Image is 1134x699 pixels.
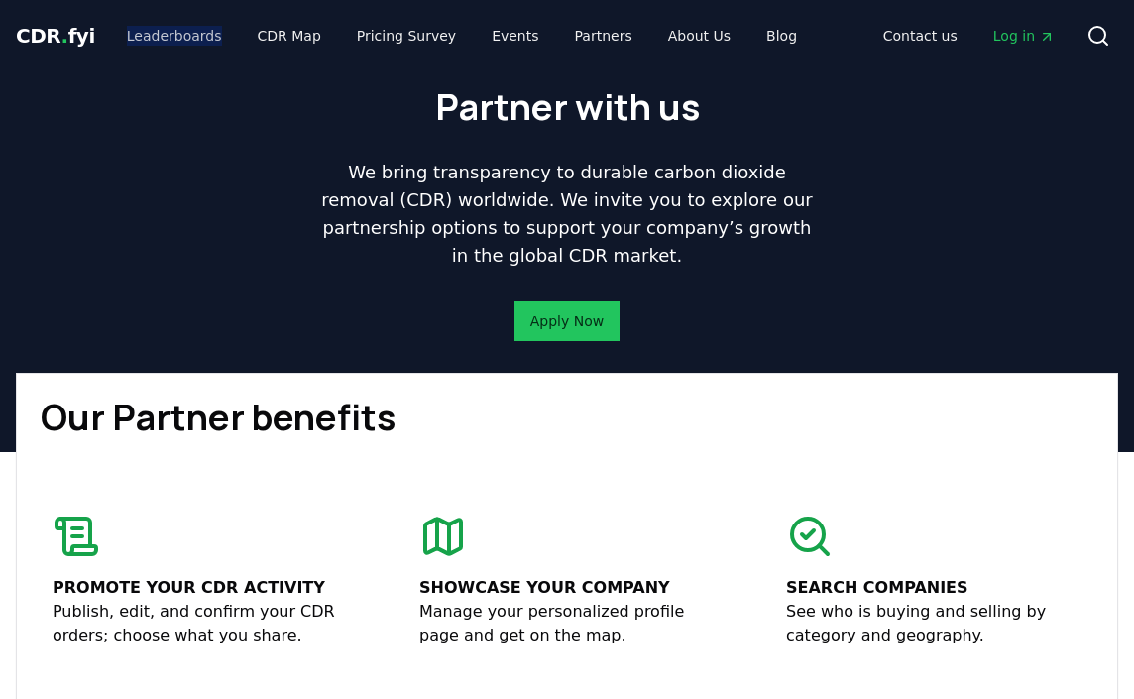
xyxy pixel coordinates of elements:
p: Showcase your company [419,576,715,600]
a: CDR.fyi [16,22,95,50]
h1: Our Partner benefits [41,398,1093,437]
p: See who is buying and selling by category and geography. [786,600,1081,647]
a: Partners [559,18,648,54]
p: We bring transparency to durable carbon dioxide removal (CDR) worldwide. We invite you to explore... [313,159,821,270]
span: CDR fyi [16,24,95,48]
p: Manage your personalized profile page and get on the map. [419,600,715,647]
a: Blog [750,18,813,54]
a: Log in [977,18,1071,54]
a: Events [476,18,554,54]
a: Pricing Survey [341,18,472,54]
nav: Main [111,18,813,54]
p: Search companies [786,576,1081,600]
span: . [61,24,68,48]
a: Leaderboards [111,18,238,54]
h1: Partner with us [435,87,700,127]
p: Publish, edit, and confirm your CDR orders; choose what you share. [53,600,348,647]
a: Contact us [867,18,973,54]
span: Log in [993,26,1055,46]
a: About Us [652,18,746,54]
button: Apply Now [514,301,620,341]
p: Promote your CDR activity [53,576,348,600]
nav: Main [867,18,1071,54]
a: CDR Map [242,18,337,54]
a: Apply Now [530,311,604,331]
